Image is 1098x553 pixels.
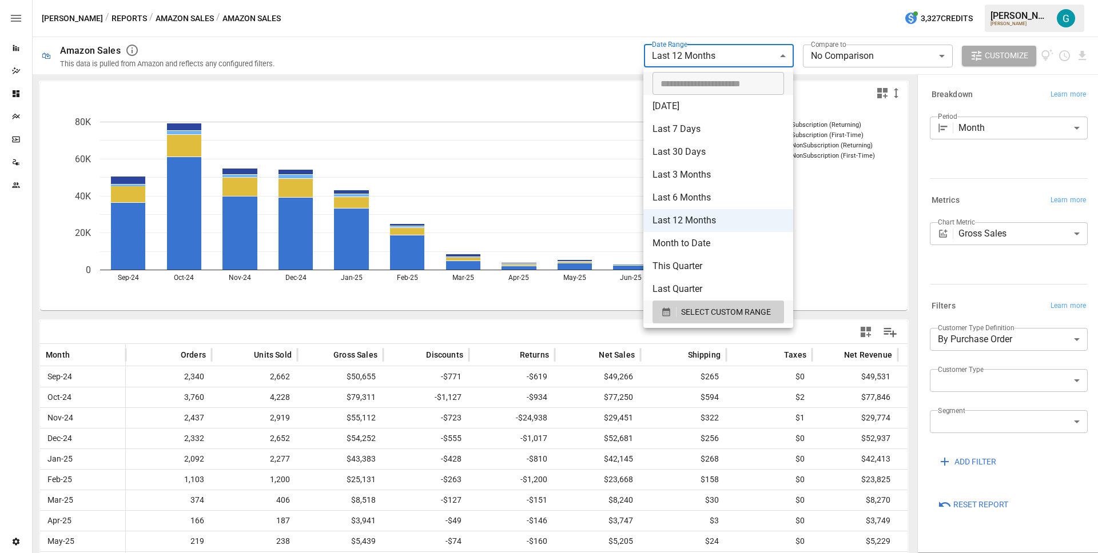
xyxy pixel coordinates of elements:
[643,278,793,300] li: Last Quarter
[643,118,793,141] li: Last 7 Days
[681,305,771,319] span: SELECT CUSTOM RANGE
[643,209,793,232] li: Last 12 Months
[643,186,793,209] li: Last 6 Months
[643,232,793,255] li: Month to Date
[653,300,784,323] button: SELECT CUSTOM RANGE
[643,141,793,163] li: Last 30 Days
[643,255,793,278] li: This Quarter
[643,163,793,186] li: Last 3 Months
[643,95,793,118] li: [DATE]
